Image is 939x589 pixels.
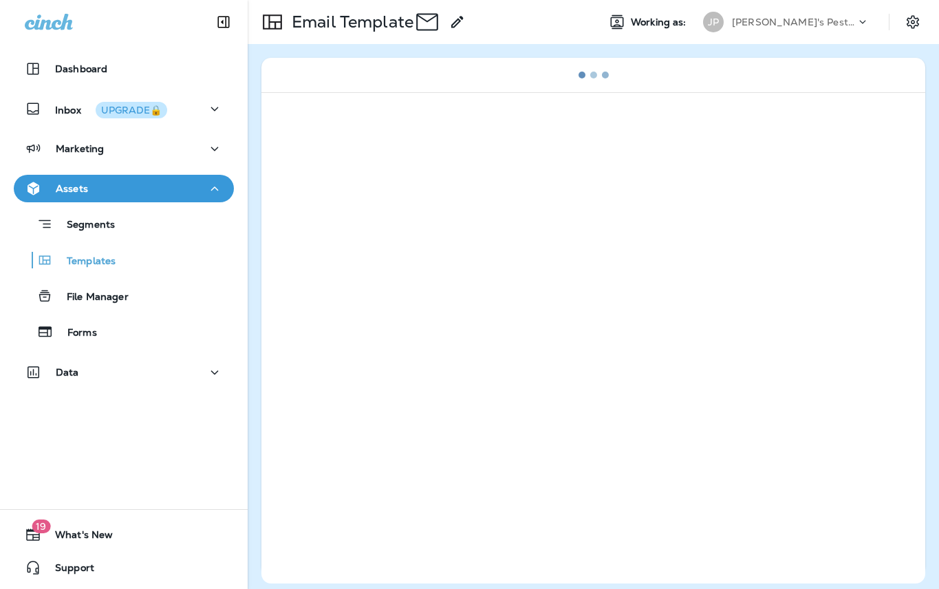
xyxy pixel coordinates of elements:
p: Templates [53,255,116,268]
p: Email Template [286,12,413,32]
p: Data [56,367,79,378]
button: Templates [14,246,234,275]
p: Inbox [55,102,167,116]
p: [PERSON_NAME]'s Pest Control - [GEOGRAPHIC_DATA] [732,17,856,28]
p: Assets [56,183,88,194]
button: Marketing [14,135,234,162]
span: 19 [32,520,50,533]
p: Marketing [56,143,104,154]
p: Segments [53,219,115,233]
button: Settings [900,10,925,34]
div: JP [703,12,724,32]
span: Support [41,562,94,579]
button: Support [14,554,234,581]
button: Forms [14,317,234,346]
p: Forms [54,327,97,340]
button: File Manager [14,281,234,310]
button: Dashboard [14,55,234,83]
span: Working as: [631,17,689,28]
button: 19What's New [14,521,234,548]
p: Dashboard [55,63,107,74]
button: Data [14,358,234,386]
p: File Manager [53,291,129,304]
button: InboxUPGRADE🔒 [14,95,234,122]
span: What's New [41,529,113,546]
button: Collapse Sidebar [204,8,243,36]
button: Assets [14,175,234,202]
button: Segments [14,209,234,239]
button: UPGRADE🔒 [96,102,167,118]
div: UPGRADE🔒 [101,105,162,115]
